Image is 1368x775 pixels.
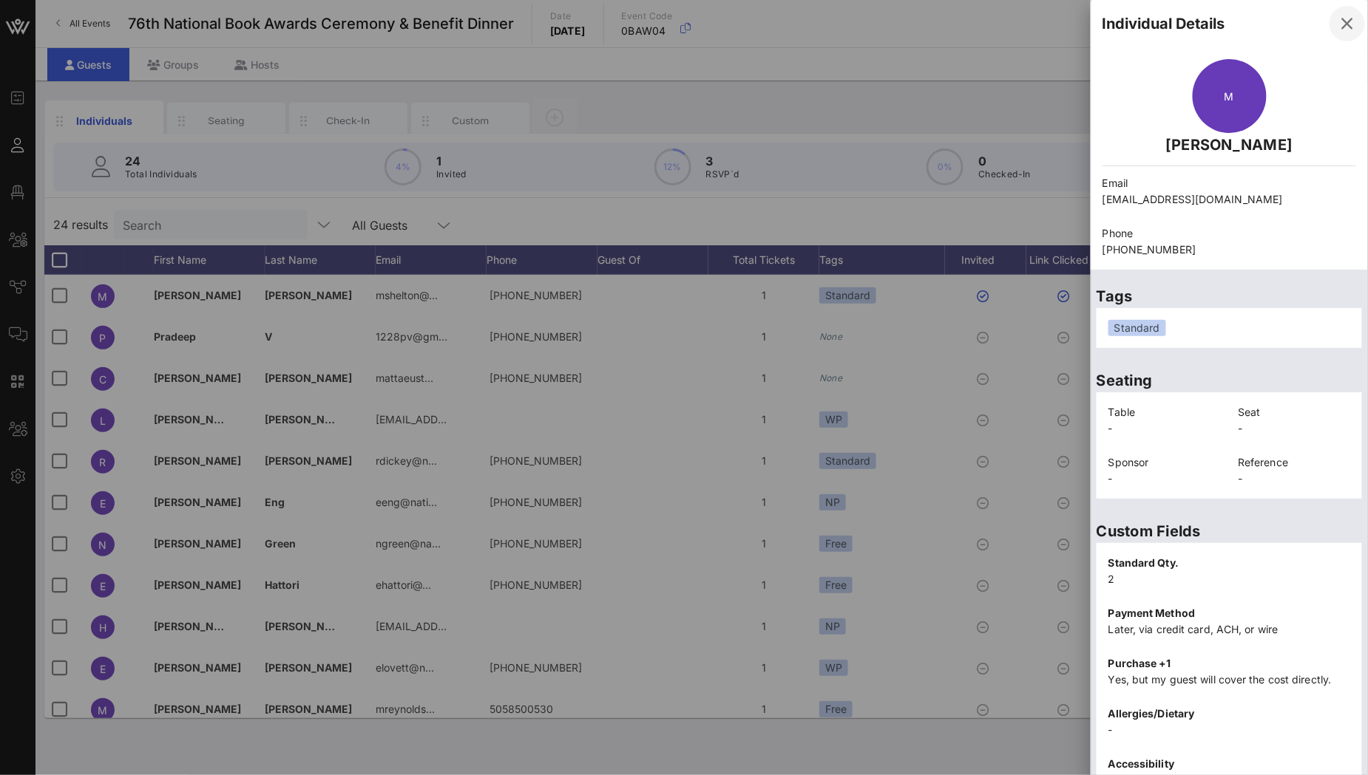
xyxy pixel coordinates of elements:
[1103,175,1356,191] p: Email
[1239,404,1351,420] p: Seat
[1097,519,1362,543] p: Custom Fields
[1103,242,1356,258] p: [PHONE_NUMBER]
[1108,320,1166,336] div: Standard
[1097,284,1362,308] p: Tags
[1225,90,1234,103] span: M
[1108,756,1350,772] p: Accessibility
[1108,706,1350,722] p: Allergies/Dietary
[1103,133,1356,157] p: [PERSON_NAME]
[1239,420,1351,437] p: -
[1108,605,1350,621] p: Payment Method
[1108,655,1350,672] p: Purchase +1
[1108,555,1350,571] p: Standard Qty.
[1239,471,1351,487] p: -
[1108,420,1221,437] p: -
[1108,722,1350,738] p: -
[1108,471,1221,487] p: -
[1108,621,1350,638] p: Later, via credit card, ACH, or wire
[1103,13,1225,35] div: Individual Details
[1103,225,1356,242] p: Phone
[1108,672,1350,688] p: Yes, but my guest will cover the cost directly.
[1108,454,1221,471] p: Sponsor
[1108,404,1221,420] p: Table
[1097,369,1362,392] p: Seating
[1108,571,1350,587] p: 2
[1239,454,1351,471] p: Reference
[1103,191,1356,208] p: [EMAIL_ADDRESS][DOMAIN_NAME]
